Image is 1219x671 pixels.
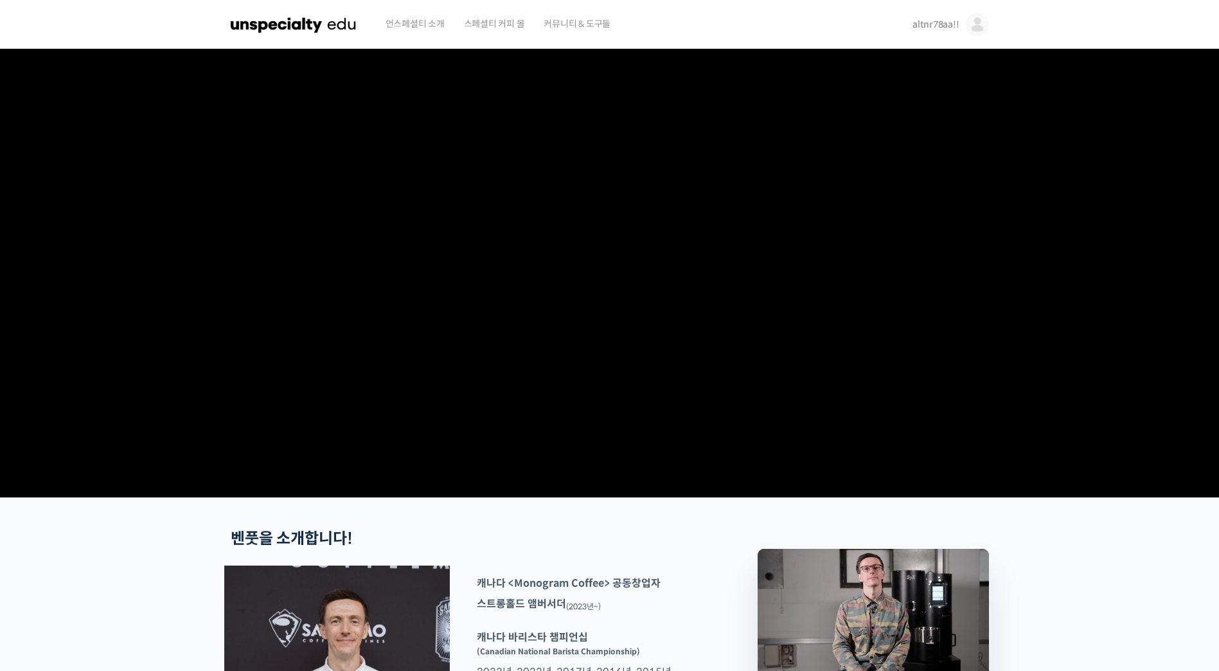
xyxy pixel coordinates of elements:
span: altnr78aa!! [912,19,959,30]
sub: (2023년~) [566,602,601,611]
strong: 스트롱홀드 앰버서더 [477,597,566,611]
sup: (Canadian National Barista Championship) [477,647,640,656]
strong: 캐나다 바리스타 챔피언십 [477,631,588,644]
strong: 캐나다 <Monogram Coffee> 공동창업자 [477,577,661,590]
h2: 벤풋을 소개합니다! [231,530,690,548]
